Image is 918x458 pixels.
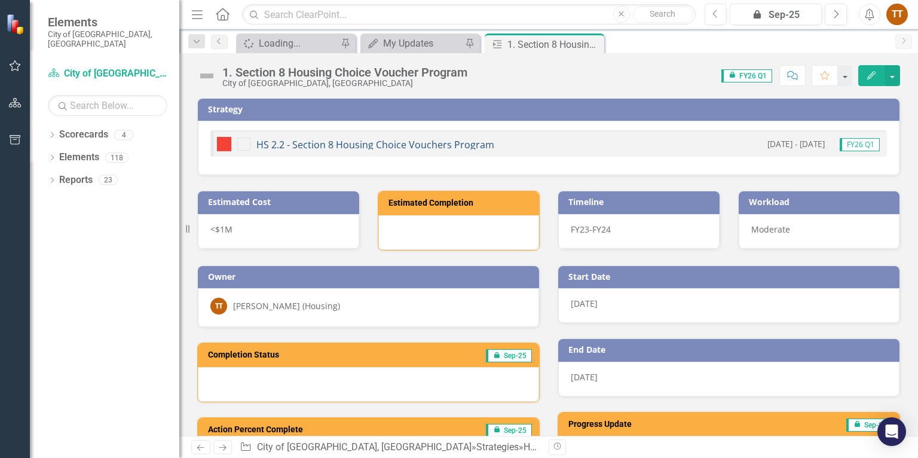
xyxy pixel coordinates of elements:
a: Reports [59,173,93,187]
a: Scorecards [59,128,108,142]
h3: Timeline [568,197,714,206]
div: Loading... [259,36,338,51]
h3: Progress Update [568,420,754,429]
h3: Estimated Completion [388,199,534,207]
img: Not Defined [197,66,216,86]
span: Elements [48,15,167,29]
small: City of [GEOGRAPHIC_DATA], [GEOGRAPHIC_DATA] [48,29,167,49]
span: Search [650,9,675,19]
a: HS 2.2 - Section 8 Housing Choice Vouchers Program [256,138,494,151]
span: [DATE] [571,371,598,383]
img: ClearPoint Strategy [6,14,27,35]
div: 1. Section 8 Housing Choice Voucher Program [507,37,601,52]
input: Search ClearPoint... [242,4,695,25]
h3: End Date [568,345,893,354]
div: Sep-25 [734,8,818,22]
h3: Strategy [208,105,893,114]
div: TT [210,298,227,315]
button: Sep-25 [730,4,822,25]
a: City of [GEOGRAPHIC_DATA], [GEOGRAPHIC_DATA] [48,67,167,81]
h3: Owner [208,272,533,281]
a: Elements [59,151,99,164]
span: <$1M [210,224,232,235]
span: FY26 Q1 [721,69,772,83]
div: Open Intercom Messenger [877,417,906,446]
a: My Updates [363,36,462,51]
span: FY26 Q1 [840,138,880,151]
button: Search [633,6,693,23]
div: City of [GEOGRAPHIC_DATA], [GEOGRAPHIC_DATA] [222,79,467,88]
img: Below Target [217,137,231,151]
small: [DATE] - [DATE] [767,138,825,149]
div: My Updates [383,36,462,51]
span: FY23-FY24 [571,224,611,235]
span: [DATE] [571,298,598,309]
span: Sep-25 [486,349,532,362]
span: Sep-25 [486,424,532,437]
h3: Estimated Cost [208,197,353,206]
a: City of [GEOGRAPHIC_DATA], [GEOGRAPHIC_DATA] [257,441,472,453]
div: 23 [99,175,118,185]
a: Strategies [476,441,519,453]
a: Loading... [239,36,338,51]
span: Moderate [751,224,790,235]
button: TT [886,4,908,25]
div: 1. Section 8 Housing Choice Voucher Program [222,66,467,79]
div: [PERSON_NAME] (Housing) [233,300,340,312]
a: HS 2.2 - Section 8 Housing Choice Vouchers Program [524,441,748,453]
div: » » » [240,441,540,454]
h3: Action Percent Complete [208,425,425,434]
span: Sep-25 [846,419,892,432]
h3: Start Date [568,272,893,281]
div: 4 [114,130,133,140]
div: 118 [105,152,128,163]
h3: Workload [749,197,894,206]
h3: Completion Status [208,350,403,359]
input: Search Below... [48,95,167,116]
